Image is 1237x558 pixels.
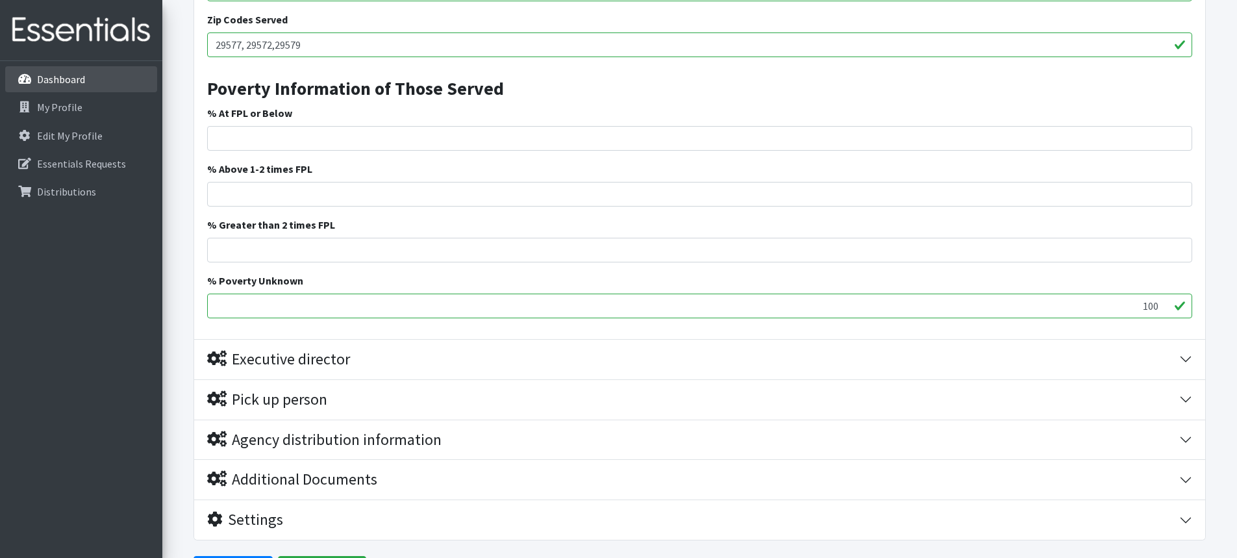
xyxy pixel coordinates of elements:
[207,273,303,288] label: % Poverty Unknown
[5,179,157,205] a: Distributions
[194,420,1205,460] button: Agency distribution information
[207,161,312,177] label: % Above 1-2 times FPL
[194,340,1205,379] button: Executive director
[37,185,96,198] p: Distributions
[207,350,350,369] div: Executive director
[207,390,327,409] div: Pick up person
[207,77,504,100] strong: Poverty Information of Those Served
[207,105,292,121] label: % At FPL or Below
[37,101,82,114] p: My Profile
[5,123,157,149] a: Edit My Profile
[207,431,442,450] div: Agency distribution information
[207,470,377,489] div: Additional Documents
[207,217,335,233] label: % Greater than 2 times FPL
[194,500,1205,540] button: Settings
[194,460,1205,500] button: Additional Documents
[37,157,126,170] p: Essentials Requests
[5,151,157,177] a: Essentials Requests
[207,511,283,529] div: Settings
[5,8,157,52] img: HumanEssentials
[194,380,1205,420] button: Pick up person
[207,12,288,27] label: Zip Codes Served
[5,66,157,92] a: Dashboard
[5,94,157,120] a: My Profile
[37,73,85,86] p: Dashboard
[37,129,103,142] p: Edit My Profile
